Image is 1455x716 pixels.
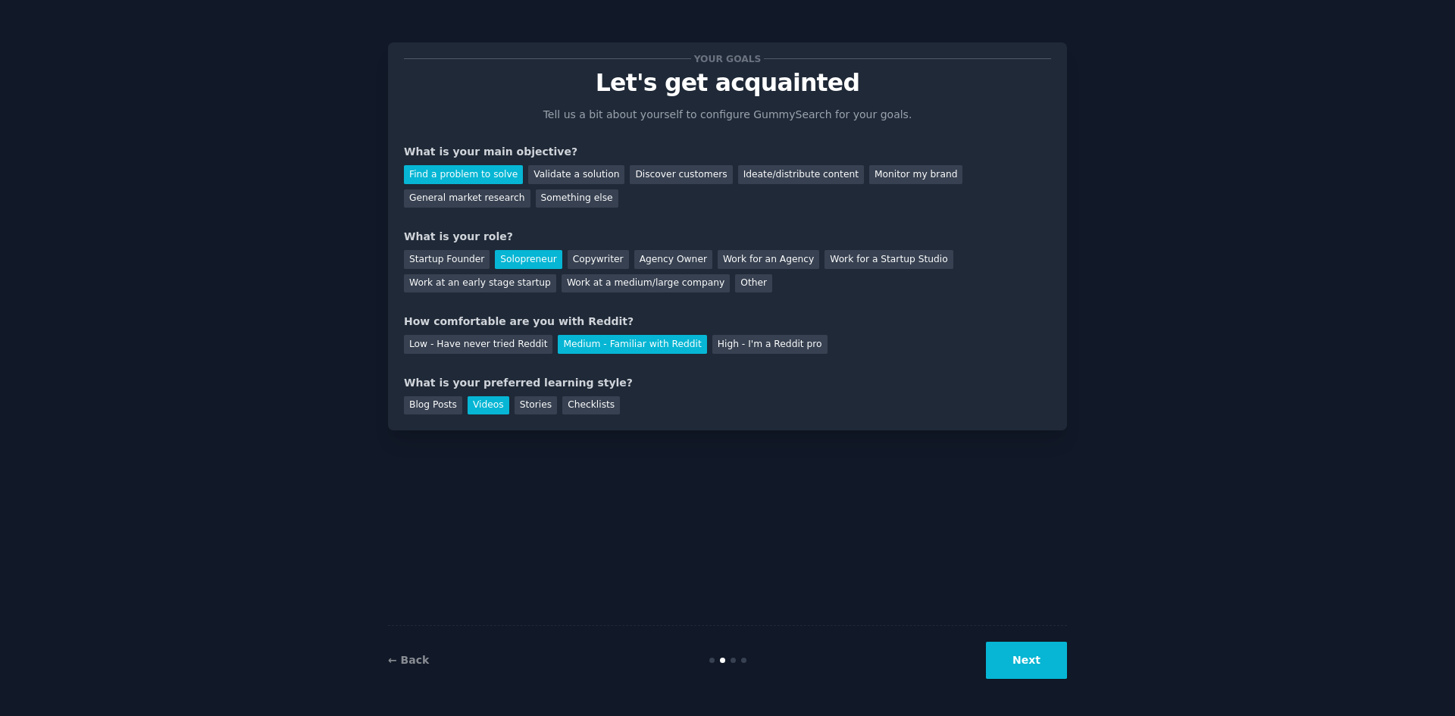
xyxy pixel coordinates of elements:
div: Ideate/distribute content [738,165,864,184]
div: Solopreneur [495,250,562,269]
button: Next [986,642,1067,679]
p: Tell us a bit about yourself to configure GummySearch for your goals. [537,107,918,123]
div: Other [735,274,772,293]
div: Validate a solution [528,165,624,184]
div: Discover customers [630,165,732,184]
div: Startup Founder [404,250,490,269]
div: How comfortable are you with Reddit? [404,314,1051,330]
div: Agency Owner [634,250,712,269]
div: Work for a Startup Studio [824,250,953,269]
div: Checklists [562,396,620,415]
div: Work at a medium/large company [562,274,730,293]
div: Something else [536,189,618,208]
div: Find a problem to solve [404,165,523,184]
div: Blog Posts [404,396,462,415]
div: Videos [468,396,509,415]
div: High - I'm a Reddit pro [712,335,828,354]
div: Low - Have never tried Reddit [404,335,552,354]
div: Stories [515,396,557,415]
div: What is your preferred learning style? [404,375,1051,391]
a: ← Back [388,654,429,666]
span: Your goals [691,51,764,67]
p: Let's get acquainted [404,70,1051,96]
div: What is your role? [404,229,1051,245]
div: General market research [404,189,530,208]
div: Medium - Familiar with Reddit [558,335,706,354]
div: What is your main objective? [404,144,1051,160]
div: Monitor my brand [869,165,962,184]
div: Copywriter [568,250,629,269]
div: Work for an Agency [718,250,819,269]
div: Work at an early stage startup [404,274,556,293]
